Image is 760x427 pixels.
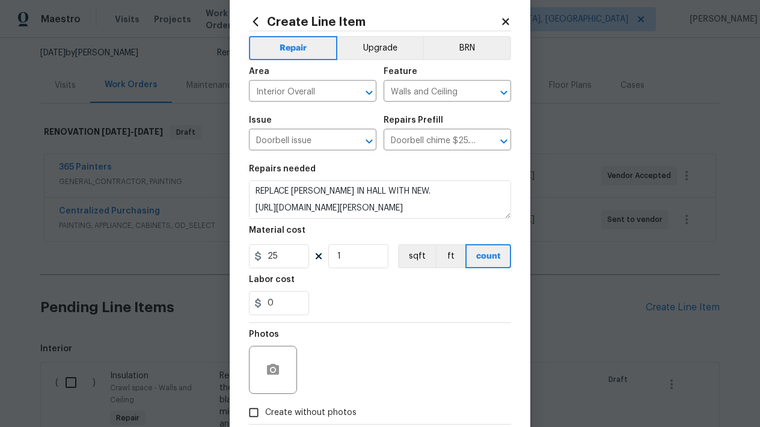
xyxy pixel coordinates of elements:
h5: Area [249,67,269,76]
h5: Repairs needed [249,165,316,173]
button: sqft [398,244,435,268]
h2: Create Line Item [249,15,500,28]
button: Open [495,84,512,101]
span: Create without photos [265,407,357,419]
h5: Labor cost [249,275,295,284]
h5: Repairs Prefill [384,116,443,124]
button: Repair [249,36,337,60]
button: count [465,244,511,268]
button: Open [361,133,378,150]
h5: Material cost [249,226,305,235]
textarea: Replace damaged/missing doorbell chime. REPLACE [PERSON_NAME] IN HALL WITH NEW. [URL][DOMAIN_NAME... [249,180,511,219]
button: Upgrade [337,36,423,60]
h5: Photos [249,330,279,339]
button: BRN [423,36,511,60]
button: Open [361,84,378,101]
button: ft [435,244,465,268]
h5: Feature [384,67,417,76]
h5: Issue [249,116,272,124]
button: Open [495,133,512,150]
